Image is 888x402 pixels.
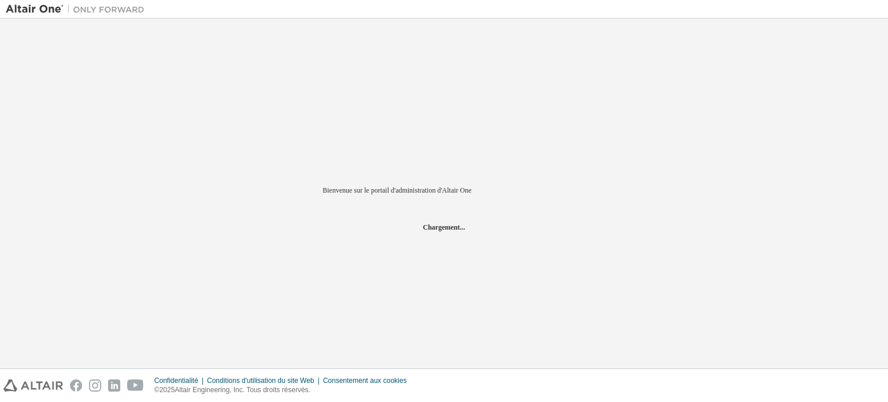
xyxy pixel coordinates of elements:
[175,386,310,394] font: Altair Engineering, Inc. Tous droits réservés.
[323,186,472,194] font: Bienvenue sur le portail d'administration d'Altair One
[154,386,160,394] font: ©
[127,379,144,392] img: youtube.svg
[70,379,82,392] img: facebook.svg
[6,3,150,15] img: Altaïr Un
[323,377,407,385] font: Consentement aux cookies
[423,223,465,231] font: Chargement...
[207,377,314,385] font: Conditions d'utilisation du site Web
[89,379,101,392] img: instagram.svg
[160,386,175,394] font: 2025
[3,379,63,392] img: altair_logo.svg
[154,377,198,385] font: Confidentialité
[108,379,120,392] img: linkedin.svg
